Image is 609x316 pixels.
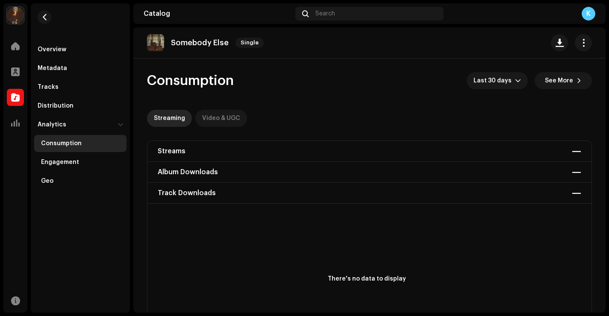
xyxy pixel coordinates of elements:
img: 764827e5-49cb-47f1-baf5-ba33761bdf02 [7,7,24,24]
div: Consumption [41,140,82,147]
button: See More [535,72,592,89]
re-m-nav-item: Consumption [34,135,127,152]
span: See More [545,72,573,89]
span: Single [235,38,264,48]
re-m-nav-item: Tracks [34,79,127,96]
span: Consumption [147,72,234,89]
re-m-nav-dropdown: Analytics [34,116,127,190]
div: K [582,7,595,20]
div: Tracks [38,84,59,91]
div: Streaming [154,110,185,127]
div: Catalog [144,10,292,17]
div: Overview [38,46,66,53]
span: Search [315,10,335,17]
re-m-nav-item: Overview [34,41,127,58]
re-m-nav-item: Distribution [34,97,127,114]
text: There's no data to display [328,276,406,282]
div: Geo [41,178,53,184]
re-m-nav-item: Engagement [34,154,127,171]
re-m-nav-item: Metadata [34,60,127,77]
div: Analytics [38,121,66,128]
div: Video & UGC [202,110,240,127]
div: Engagement [41,159,79,166]
re-m-nav-item: Geo [34,173,127,190]
div: dropdown trigger [515,72,521,89]
p: Somebody Else [171,38,229,47]
div: Metadata [38,65,67,72]
img: 2de80f96-6d31-4c40-a7e0-a73e932756d2 [147,34,164,51]
span: Last 30 days [474,72,515,89]
div: Distribution [38,102,74,109]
